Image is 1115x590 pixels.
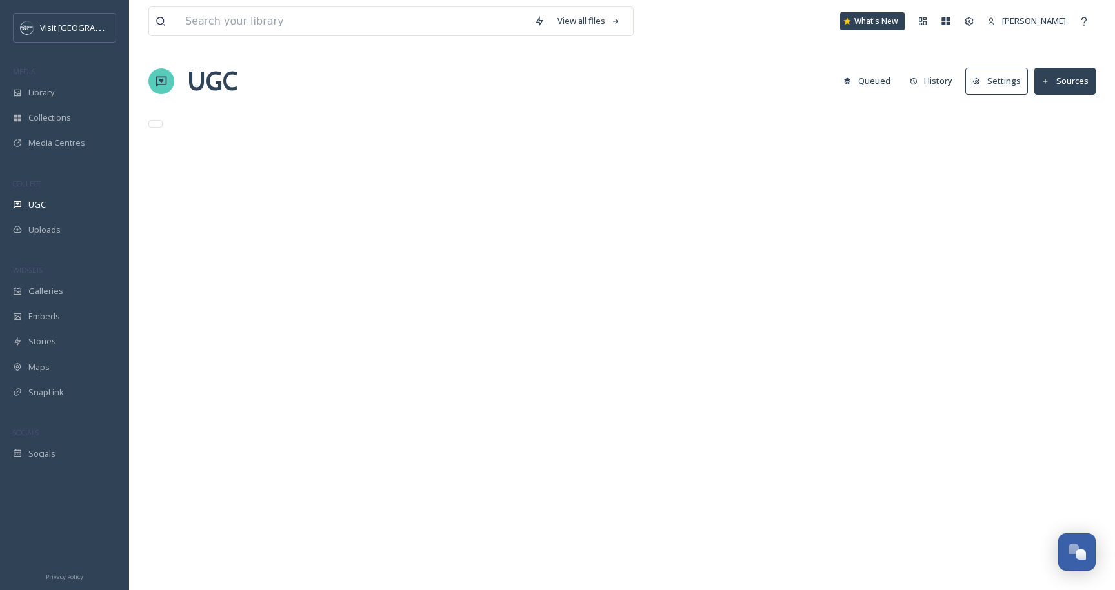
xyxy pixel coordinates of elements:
img: c3es6xdrejuflcaqpovn.png [21,21,34,34]
button: Queued [837,68,897,93]
span: SnapLink [28,386,64,398]
a: Queued [837,68,903,93]
button: History [903,68,959,93]
span: UGC [28,199,46,211]
span: Galleries [28,285,63,297]
span: Collections [28,112,71,124]
span: Socials [28,447,55,460]
a: View all files [551,8,627,34]
a: History [903,68,966,93]
span: Privacy Policy [46,573,83,581]
input: Search your library [179,7,528,35]
button: Open Chat [1058,533,1096,571]
span: Visit [GEOGRAPHIC_DATA] [40,21,140,34]
span: Maps [28,361,50,373]
span: COLLECT [13,179,41,188]
a: What's New [840,12,905,30]
span: Media Centres [28,137,85,149]
span: Embeds [28,310,60,322]
span: Library [28,86,54,99]
span: MEDIA [13,66,35,76]
a: Privacy Policy [46,568,83,584]
span: [PERSON_NAME] [1002,15,1066,26]
span: Stories [28,335,56,348]
a: UGC [187,62,237,101]
span: SOCIALS [13,428,39,437]
span: WIDGETS [13,265,43,275]
a: Settings [965,68,1034,94]
span: Uploads [28,224,61,236]
button: Sources [1034,68,1096,94]
a: [PERSON_NAME] [981,8,1072,34]
button: Settings [965,68,1028,94]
